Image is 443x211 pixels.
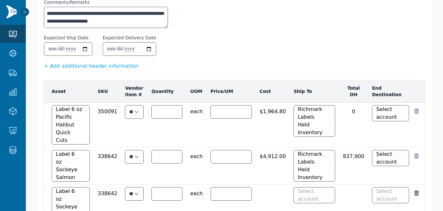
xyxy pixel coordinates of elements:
button: Select account [372,105,409,121]
img: Finventory [6,5,17,18]
span: each [190,150,203,160]
button: Richmark Labels Held Inventory [294,105,335,137]
th: Asset [44,80,94,103]
span: Label 6 oz Sockeye Salmon [56,150,82,181]
button: Remove [413,108,420,114]
span: each [190,105,203,116]
th: Vendor Item # [121,80,148,103]
th: Price/UM [207,80,256,103]
span: Richmark Labels Held Inventory [298,150,327,181]
span: Richmark Labels Held Inventory [298,106,327,136]
td: 338642 [94,147,121,185]
span: $4,912.00 [260,150,286,160]
button: Label 6 oz Sockeye Salmon [52,150,90,182]
span: each [190,187,203,197]
button: Select account [294,187,335,203]
button: Remove [413,153,420,159]
th: Total OH [339,80,368,103]
td: 350091 [94,103,121,147]
span: Select account [376,106,399,121]
button: Remove [413,190,420,196]
button: Richmark Labels Held Inventory [294,150,335,182]
th: Ship To [290,80,339,103]
span: Select account [376,150,399,166]
button: Select account [372,150,409,166]
span: Select account [298,187,325,203]
button: Label 6 oz Pacific Halibut Quick Cuts [52,105,90,145]
span: Label 6 oz Pacific Halibut Quick Cuts [56,106,83,144]
td: 0 [339,103,368,147]
button: Select account [372,187,409,203]
button: + Add additional header information [44,62,139,70]
span: Select account [376,187,399,203]
span: $1,964.80 [260,105,286,116]
th: Cost [256,80,290,103]
th: Quantity [148,80,186,103]
th: UOM [186,80,207,103]
th: SKU [94,80,121,103]
td: 837,900 [339,147,368,185]
label: Expected Delivery Date [103,35,156,41]
label: Expected Ship Date [44,35,88,41]
th: End Destination [368,80,413,103]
